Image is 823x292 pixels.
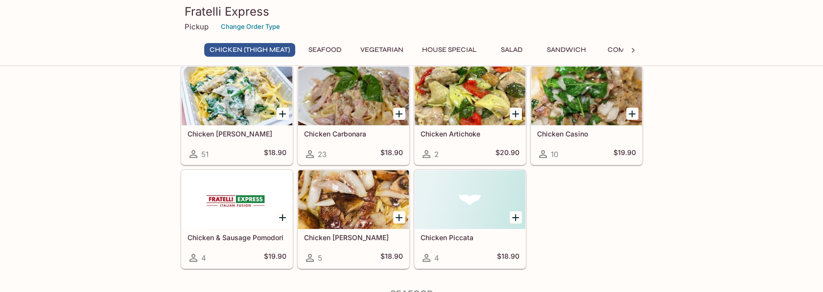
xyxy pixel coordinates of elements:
[393,211,405,224] button: Add Chicken Bruno
[304,233,403,242] h5: Chicken [PERSON_NAME]
[264,148,286,160] h5: $18.90
[434,150,439,159] span: 2
[188,130,286,138] h5: Chicken [PERSON_NAME]
[182,67,292,125] div: Chicken Alfredo
[414,66,526,165] a: Chicken Artichoke2$20.90
[417,43,482,57] button: House Special
[497,252,519,264] h5: $18.90
[318,253,322,263] span: 5
[201,150,209,159] span: 51
[298,67,409,125] div: Chicken Carbonara
[355,43,409,57] button: Vegetarian
[415,67,525,125] div: Chicken Artichoke
[204,43,295,57] button: Chicken (Thigh Meat)
[531,66,642,165] a: Chicken Casino10$19.90
[613,148,636,160] h5: $19.90
[510,211,522,224] button: Add Chicken Piccata
[541,43,591,57] button: Sandwich
[185,22,209,31] p: Pickup
[380,252,403,264] h5: $18.90
[277,211,289,224] button: Add Chicken & Sausage Pomodori
[537,130,636,138] h5: Chicken Casino
[298,170,409,229] div: Chicken Bruno
[421,130,519,138] h5: Chicken Artichoke
[434,253,439,263] span: 4
[304,130,403,138] h5: Chicken Carbonara
[298,66,409,165] a: Chicken Carbonara23$18.90
[298,170,409,269] a: Chicken [PERSON_NAME]5$18.90
[303,43,347,57] button: Seafood
[188,233,286,242] h5: Chicken & Sausage Pomodori
[495,148,519,160] h5: $20.90
[216,19,284,34] button: Change Order Type
[182,170,292,229] div: Chicken & Sausage Pomodori
[185,4,639,19] h3: Fratelli Express
[414,170,526,269] a: Chicken Piccata4$18.90
[380,148,403,160] h5: $18.90
[490,43,534,57] button: Salad
[181,66,293,165] a: Chicken [PERSON_NAME]51$18.90
[415,170,525,229] div: Chicken Piccata
[599,43,643,57] button: Combo
[551,150,558,159] span: 10
[201,253,206,263] span: 4
[510,108,522,120] button: Add Chicken Artichoke
[181,170,293,269] a: Chicken & Sausage Pomodori4$19.90
[421,233,519,242] h5: Chicken Piccata
[531,67,642,125] div: Chicken Casino
[277,108,289,120] button: Add Chicken Alfredo
[264,252,286,264] h5: $19.90
[626,108,638,120] button: Add Chicken Casino
[318,150,327,159] span: 23
[393,108,405,120] button: Add Chicken Carbonara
